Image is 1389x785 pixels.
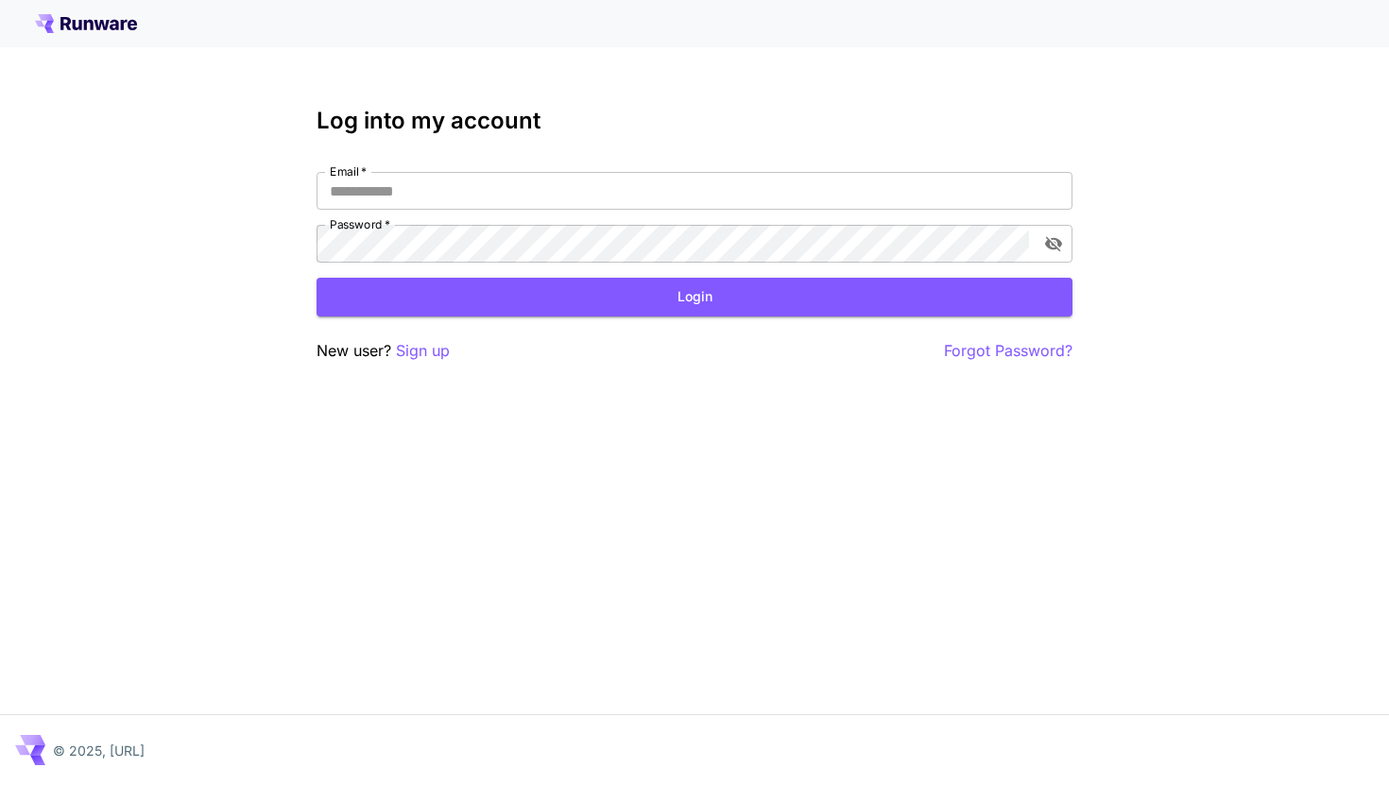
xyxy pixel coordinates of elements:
p: New user? [317,339,450,363]
label: Password [330,216,390,232]
button: toggle password visibility [1037,227,1071,261]
label: Email [330,163,367,179]
p: © 2025, [URL] [53,741,145,760]
button: Forgot Password? [944,339,1072,363]
h3: Log into my account [317,108,1072,134]
button: Sign up [396,339,450,363]
button: Login [317,278,1072,316]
